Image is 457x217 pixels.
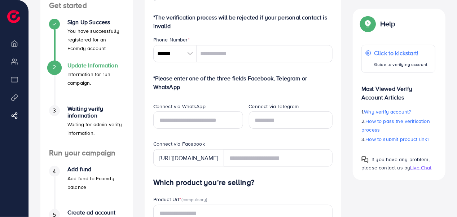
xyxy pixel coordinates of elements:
[67,62,124,69] h4: Update Information
[67,174,124,191] p: Add fund to Ecomdy balance
[374,49,427,57] p: Click to kickstart!
[40,105,133,149] li: Waiting verify information
[67,105,124,119] h4: Waiting verify information
[364,108,411,115] span: Why verify account?
[361,156,369,163] img: Popup guide
[361,156,430,171] span: If you have any problem, please contact us by
[361,107,435,116] p: 1.
[380,19,395,28] p: Help
[181,196,207,203] span: (compulsory)
[67,19,124,26] h4: Sign Up Success
[361,79,435,102] p: Most Viewed Verify Account Articles
[361,118,430,133] span: How to pass the verification process
[67,166,124,173] h4: Add fund
[361,117,435,134] p: 2.
[153,74,333,91] p: *Please enter one of the three fields Facebook, Telegram or WhatsApp
[67,120,124,137] p: Waiting for admin verify information.
[67,70,124,87] p: Information for run campaign.
[53,167,56,176] span: 4
[40,166,133,209] li: Add fund
[153,196,207,203] label: Product Url
[67,209,124,216] h4: Create ad account
[361,135,435,143] p: 3.
[153,36,190,43] label: Phone Number
[40,62,133,105] li: Update Information
[153,103,206,110] label: Connect via WhatsApp
[249,103,299,110] label: Connect via Telegram
[426,185,452,212] iframe: Chat
[153,178,333,187] h4: Which product you’re selling?
[40,149,133,158] h4: Run your campaign
[366,136,430,143] span: How to submit product link?
[40,1,133,10] h4: Get started
[153,149,224,167] div: [URL][DOMAIN_NAME]
[374,60,427,69] p: Guide to verifying account
[40,19,133,62] li: Sign Up Success
[153,140,205,147] label: Connect via Facebook
[53,106,56,115] span: 3
[53,63,56,71] span: 2
[361,17,374,30] img: Popup guide
[410,164,431,171] span: Live Chat
[153,13,333,30] p: *The verification process will be rejected if your personal contact is invalid
[7,10,20,23] img: logo
[67,27,124,53] p: You have successfully registered for an Ecomdy account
